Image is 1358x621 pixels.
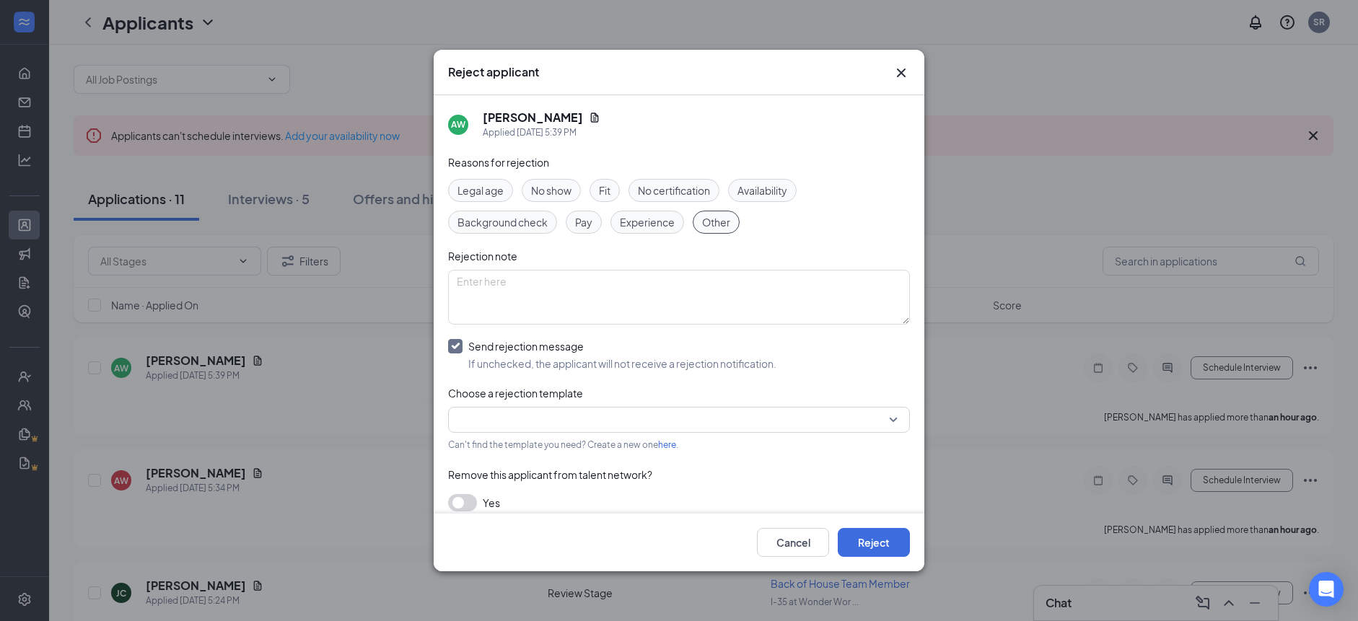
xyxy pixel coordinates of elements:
span: Remove this applicant from talent network? [448,468,652,481]
svg: Cross [893,64,910,82]
div: Open Intercom Messenger [1309,572,1344,607]
span: Choose a rejection template [448,387,583,400]
span: Experience [620,214,675,230]
span: Yes [483,494,500,511]
button: Close [893,64,910,82]
span: Rejection note [448,250,517,263]
button: Reject [838,528,910,557]
span: Legal age [457,182,504,198]
span: Fit [599,182,610,198]
span: Can't find the template you need? Create a new one . [448,439,678,450]
button: Cancel [757,528,829,557]
h3: Reject applicant [448,64,539,80]
a: here [658,439,676,450]
span: No show [531,182,571,198]
span: Background check [457,214,548,230]
span: Availability [737,182,787,198]
span: Pay [575,214,592,230]
div: Applied [DATE] 5:39 PM [483,125,600,140]
svg: Document [589,112,600,123]
span: Reasons for rejection [448,156,549,169]
div: AW [451,118,465,131]
span: Other [702,214,730,230]
h5: [PERSON_NAME] [483,110,583,125]
span: No certification [638,182,710,198]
